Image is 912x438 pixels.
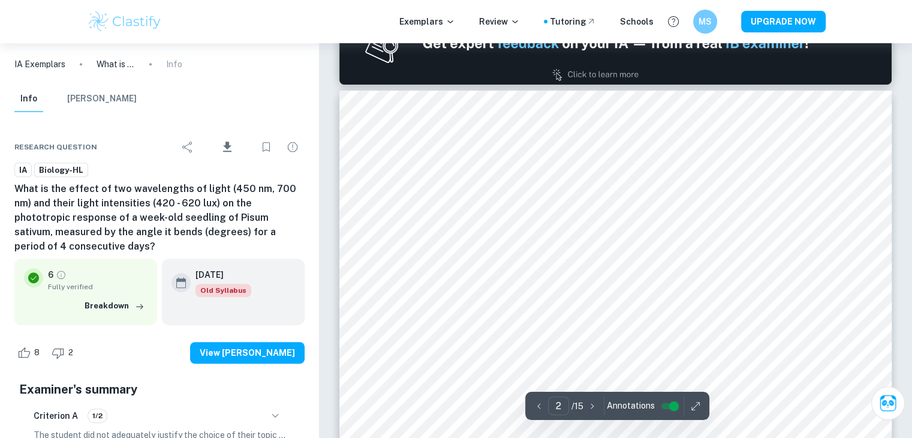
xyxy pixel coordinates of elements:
button: MS [693,10,717,34]
p: Info [166,58,182,71]
button: Info [14,86,43,112]
button: [PERSON_NAME] [67,86,137,112]
div: Report issue [281,135,305,159]
span: 8 [28,347,46,359]
a: Biology-HL [34,163,88,178]
span: 2 [62,347,80,359]
a: Grade fully verified [56,269,67,280]
button: Help and Feedback [663,11,684,32]
button: Breakdown [82,297,148,315]
a: Schools [620,15,654,28]
div: Like [14,343,46,362]
button: Ask Clai [871,386,905,420]
span: Biology-HL [35,164,88,176]
a: IA Exemplars [14,58,65,71]
span: 1/2 [88,410,107,421]
div: Bookmark [254,135,278,159]
button: UPGRADE NOW [741,11,826,32]
img: Ad [339,2,892,85]
h6: What is the effect of two wavelengths of light (450 nm, 700 nm) and their light intensities (420 ... [14,182,305,254]
span: Fully verified [48,281,148,292]
p: / 15 [571,400,583,413]
div: Starting from the May 2025 session, the Biology IA requirements have changed. It's OK to refer to... [195,284,251,297]
h6: [DATE] [195,268,242,281]
span: IA [15,164,31,176]
a: Tutoring [550,15,596,28]
div: Dislike [49,343,80,362]
span: Annotations [607,400,655,412]
p: Exemplars [399,15,455,28]
h5: Examiner's summary [19,380,300,398]
span: Old Syllabus [195,284,251,297]
div: Share [176,135,200,159]
h6: Criterion A [34,409,78,422]
p: 6 [48,268,53,281]
div: Download [202,131,252,163]
img: Clastify logo [87,10,163,34]
a: IA [14,163,32,178]
p: Review [479,15,520,28]
span: Research question [14,142,97,152]
p: What is the effect of two wavelengths of light (450 nm, 700 nm) and their light intensities (420 ... [97,58,135,71]
h6: MS [698,15,712,28]
button: View [PERSON_NAME] [190,342,305,364]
